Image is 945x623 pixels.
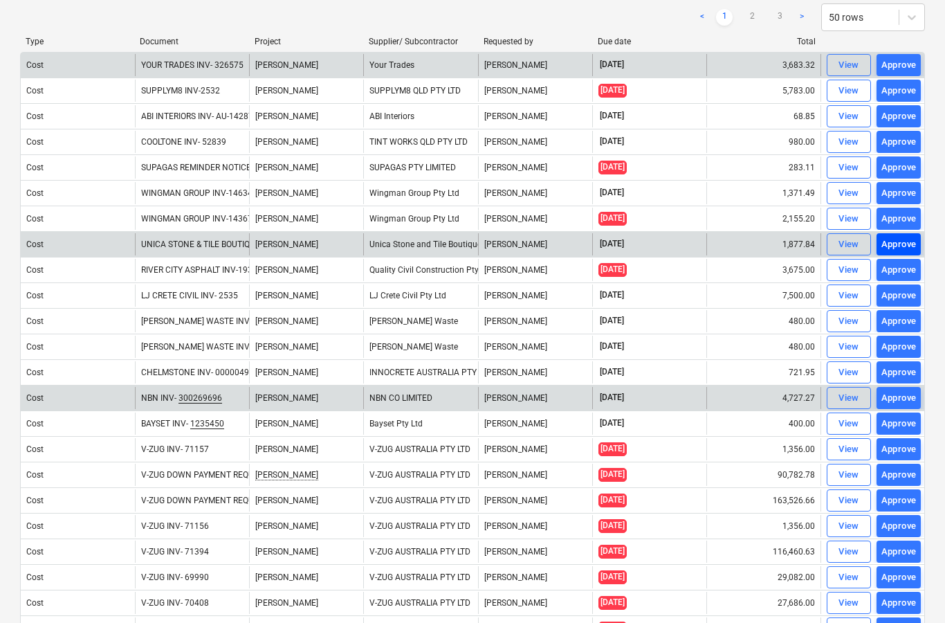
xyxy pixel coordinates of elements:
div: Cost [26,111,44,121]
div: [PERSON_NAME] [478,259,592,281]
div: View [838,390,859,406]
div: [PERSON_NAME] [478,336,592,358]
span: [DATE] [598,315,625,327]
div: Project [255,37,358,46]
div: View [838,365,859,381]
button: View [827,464,871,486]
button: Approve [877,361,921,383]
span: [DATE] [598,366,625,378]
span: [DATE] [598,570,627,584]
div: [PERSON_NAME] [478,438,592,460]
button: Approve [877,413,921,435]
div: UNICA STONE & TILE BOUTIQUE INV- 1620 [141,240,300,249]
span: Della Rosa [255,163,318,172]
div: Approve [881,467,917,483]
div: 68.85 [706,105,820,127]
span: Della Rosa [255,419,318,428]
div: Cost [26,60,44,70]
div: 2,155.20 [706,208,820,230]
button: Approve [877,80,921,102]
div: 3,675.00 [706,259,820,281]
span: [DATE] [598,212,627,225]
div: [PERSON_NAME] [478,285,592,307]
div: Approve [881,160,917,176]
div: V-ZUG AUSTRALIA PTY LTD [363,489,477,512]
button: View [827,566,871,588]
div: Approve [881,288,917,304]
button: View [827,105,871,127]
span: Della Rosa [255,598,318,608]
div: [PERSON_NAME] [478,566,592,588]
button: View [827,182,871,204]
div: Approve [881,416,917,432]
button: View [827,156,871,179]
div: Wingman Group Pty Ltd [363,208,477,230]
span: Della Rosa [255,572,318,582]
span: Della Rosa [255,470,318,480]
span: [DATE] [598,187,625,199]
span: Della Rosa [255,393,318,403]
div: SUPPLYM8 QLD PTY LTD [363,80,477,102]
div: View [838,109,859,125]
button: View [827,541,871,563]
div: Cost [26,496,44,505]
div: Cost [26,393,44,403]
span: Della Rosa [255,240,318,249]
div: [PERSON_NAME] [478,541,592,563]
div: View [838,288,859,304]
div: View [838,211,859,227]
div: [PERSON_NAME] [478,156,592,179]
div: Quality Civil Construction Pty Ltd/[GEOGRAPHIC_DATA] Asphalt [363,259,477,281]
div: Cost [26,86,44,96]
span: [DATE] [598,545,627,558]
div: Type [26,37,129,46]
div: View [838,544,859,560]
div: View [838,134,859,150]
div: Due date [598,37,701,46]
span: [DATE] [598,263,627,276]
div: View [838,416,859,432]
div: LJ Crete Civil Pty Ltd [363,285,477,307]
div: V-ZUG DOWN PAYMENT REQUEST - [141,470,299,480]
div: V-ZUG AUSTRALIA PTY LTD [363,566,477,588]
button: View [827,489,871,512]
div: View [838,83,859,99]
div: Cost [26,342,44,352]
span: Della Rosa [255,521,318,531]
div: Cost [26,444,44,454]
div: Approve [881,109,917,125]
a: Previous page [694,9,710,26]
div: View [838,493,859,509]
div: Approve [881,211,917,227]
div: View [838,570,859,586]
div: [PERSON_NAME] [478,182,592,204]
div: ABI INTERIORS INV- AU-1428728 [141,111,263,121]
span: [DATE] [598,238,625,250]
div: V-ZUG INV- 69990 [141,572,209,582]
div: [PERSON_NAME] [478,515,592,537]
div: WINGMAN GROUP INV-14634 [141,188,253,198]
div: Your Trades [363,54,477,76]
div: Approve [881,314,917,329]
div: 1,371.49 [706,182,820,204]
span: Della Rosa [255,496,318,505]
button: Approve [877,105,921,127]
div: NBN INV- [141,393,222,403]
div: View [838,467,859,483]
div: 4,727.27 [706,387,820,409]
div: 3,683.32 [706,54,820,76]
div: V-ZUG AUSTRALIA PTY LTD [363,438,477,460]
span: Della Rosa [255,316,318,326]
span: Della Rosa [255,291,318,300]
a: Page 3 [771,9,788,26]
div: Cost [26,316,44,326]
span: [DATE] [598,442,627,455]
button: View [827,208,871,230]
div: RIVER CITY ASPHALT INV-19368 [141,265,262,275]
div: View [838,518,859,534]
div: 163,526.66 [706,489,820,512]
div: INNOCRETE AUSTRALIA PTY LTD/[GEOGRAPHIC_DATA] [363,361,477,383]
div: Approve [881,493,917,509]
span: [DATE] [598,161,627,174]
div: Approve [881,544,917,560]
